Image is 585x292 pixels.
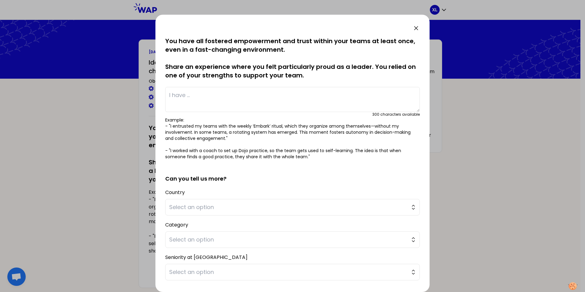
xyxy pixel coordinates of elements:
span: Select an option [169,235,407,244]
label: Seniority at [GEOGRAPHIC_DATA] [165,254,248,261]
p: Example: - "I entrusted my teams with the weekly ‘Embark’ ritual, which they organize among thems... [165,117,420,160]
label: Category [165,221,188,228]
button: Select an option [165,199,420,215]
span: Select an option [169,203,407,212]
label: Country [165,189,185,196]
span: Select an option [169,268,407,276]
button: Select an option [165,231,420,248]
h2: Can you tell us more? [165,165,420,183]
div: 300 characters available [372,112,420,117]
button: Select an option [165,264,420,280]
p: You have all fostered empowerment and trust within your teams at least once, even in a fast-chang... [165,37,420,80]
